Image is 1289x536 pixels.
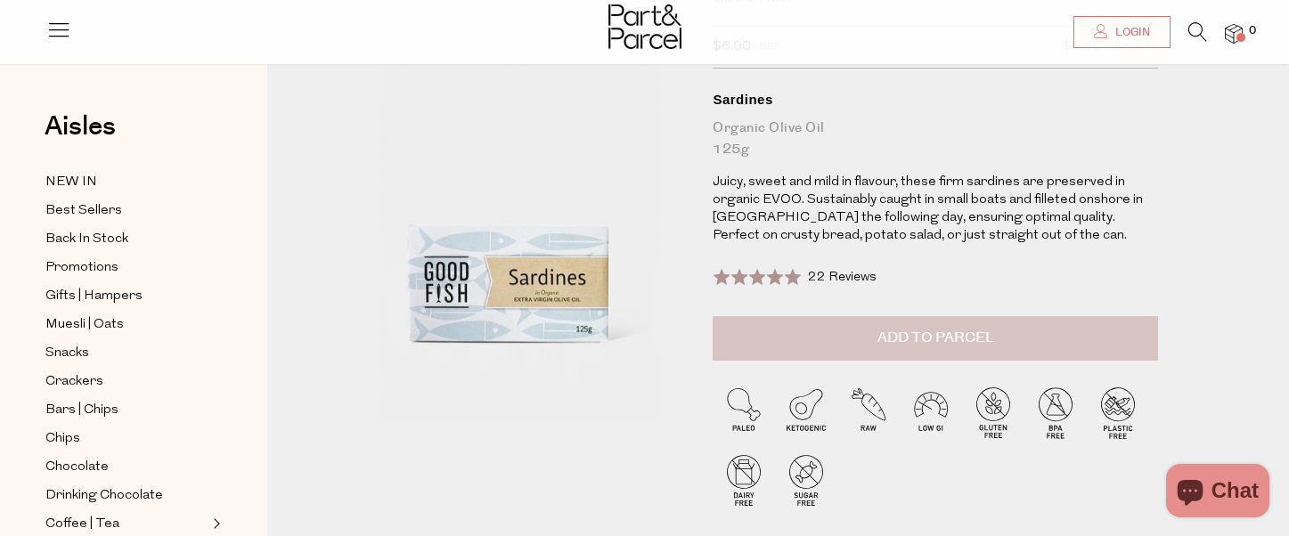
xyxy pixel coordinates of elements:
[877,328,994,348] span: Add to Parcel
[45,457,109,478] span: Chocolate
[713,174,1158,245] p: Juicy, sweet and mild in flavour, these firm sardines are preserved in organic EVOO. Sustainably ...
[713,381,775,443] img: P_P-ICONS-Live_Bec_V11_Paleo.svg
[1244,23,1260,39] span: 0
[45,343,89,364] span: Snacks
[45,400,118,421] span: Bars | Chips
[45,171,208,193] a: NEW IN
[45,113,116,158] a: Aisles
[713,118,1158,160] div: Organic Olive Oil 125g
[45,513,208,535] a: Coffee | Tea
[1024,381,1087,443] img: P_P-ICONS-Live_Bec_V11_BPA_Free.svg
[45,256,208,279] a: Promotions
[713,449,775,511] img: P_P-ICONS-Live_Bec_V11_Dairy_Free.svg
[1073,16,1171,48] a: Login
[713,91,1158,109] div: Sardines
[45,314,124,336] span: Muesli | Oats
[45,286,143,307] span: Gifts | Hampers
[775,449,837,511] img: P_P-ICONS-Live_Bec_V11_Sugar_Free.svg
[45,228,208,250] a: Back In Stock
[45,484,208,507] a: Drinking Chocolate
[45,456,208,478] a: Chocolate
[608,4,681,49] img: Part&Parcel
[45,427,208,450] a: Chips
[45,285,208,307] a: Gifts | Hampers
[45,199,208,222] a: Best Sellers
[45,229,128,250] span: Back In Stock
[1225,24,1243,43] a: 0
[837,381,900,443] img: P_P-ICONS-Live_Bec_V11_Raw.svg
[45,257,118,279] span: Promotions
[45,370,208,393] a: Crackers
[208,513,221,534] button: Expand/Collapse Coffee | Tea
[900,381,962,443] img: P_P-ICONS-Live_Bec_V11_Low_Gi.svg
[45,313,208,336] a: Muesli | Oats
[1161,464,1275,522] inbox-online-store-chat: Shopify online store chat
[775,381,837,443] img: P_P-ICONS-Live_Bec_V11_Ketogenic.svg
[45,342,208,364] a: Snacks
[45,172,97,193] span: NEW IN
[45,200,122,222] span: Best Sellers
[1087,381,1149,443] img: P_P-ICONS-Live_Bec_V11_Plastic_Free.svg
[45,371,103,393] span: Crackers
[45,107,116,146] span: Aisles
[962,381,1024,443] img: P_P-ICONS-Live_Bec_V11_Gluten_Free.svg
[45,428,80,450] span: Chips
[45,485,163,507] span: Drinking Chocolate
[45,399,208,421] a: Bars | Chips
[713,316,1158,361] button: Add to Parcel
[1111,25,1150,40] span: Login
[808,271,877,284] span: 22 Reviews
[45,514,119,535] span: Coffee | Tea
